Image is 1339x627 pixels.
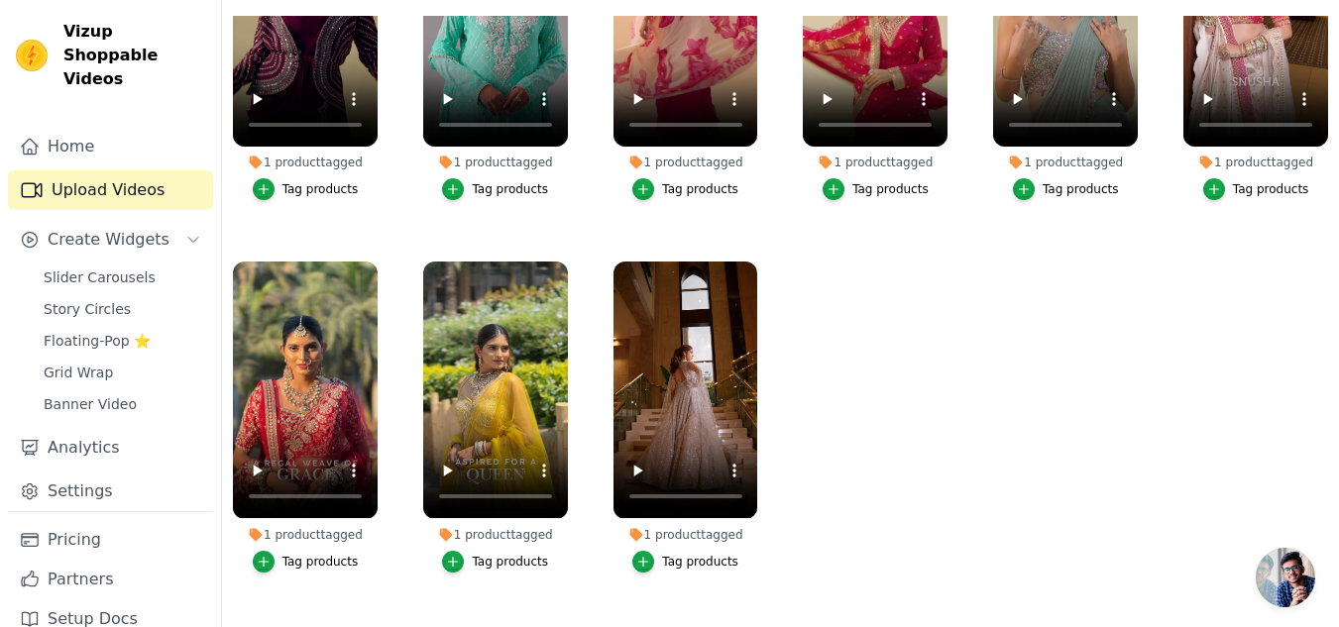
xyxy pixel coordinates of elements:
div: 1 product tagged [614,155,758,170]
a: Banner Video [32,390,213,418]
a: Analytics [8,428,213,468]
button: Tag products [823,178,929,200]
button: Tag products [442,178,548,200]
div: 1 product tagged [614,527,758,543]
button: Tag products [253,178,359,200]
button: Tag products [442,551,548,573]
div: Tag products [282,181,359,197]
div: Tag products [1043,181,1119,197]
div: 1 product tagged [233,527,378,543]
div: Tag products [662,181,738,197]
span: Banner Video [44,394,137,414]
a: Upload Videos [8,170,213,210]
div: 1 product tagged [233,155,378,170]
span: Grid Wrap [44,363,113,382]
div: 1 product tagged [993,155,1138,170]
a: Grid Wrap [32,359,213,386]
button: Tag products [632,178,738,200]
a: Floating-Pop ⭐ [32,327,213,355]
a: Story Circles [32,295,213,323]
div: Tag products [472,181,548,197]
button: Create Widgets [8,220,213,260]
span: Vizup Shoppable Videos [63,20,205,91]
span: Slider Carousels [44,267,156,287]
span: Create Widgets [48,228,169,252]
a: Slider Carousels [32,263,213,291]
a: Open chat [1256,548,1315,607]
a: Partners [8,560,213,599]
div: Tag products [472,554,548,570]
button: Tag products [632,551,738,573]
button: Tag products [1013,178,1119,200]
div: 1 product tagged [423,155,568,170]
div: 1 product tagged [1183,155,1328,170]
img: Vizup [16,40,48,71]
div: 1 product tagged [423,527,568,543]
a: Home [8,127,213,166]
button: Tag products [253,551,359,573]
div: 1 product tagged [803,155,948,170]
div: Tag products [1233,181,1309,197]
button: Tag products [1203,178,1309,200]
span: Floating-Pop ⭐ [44,331,151,351]
span: Story Circles [44,299,131,319]
a: Settings [8,471,213,511]
div: Tag products [282,554,359,570]
a: Pricing [8,520,213,560]
div: Tag products [852,181,929,197]
div: Tag products [662,554,738,570]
